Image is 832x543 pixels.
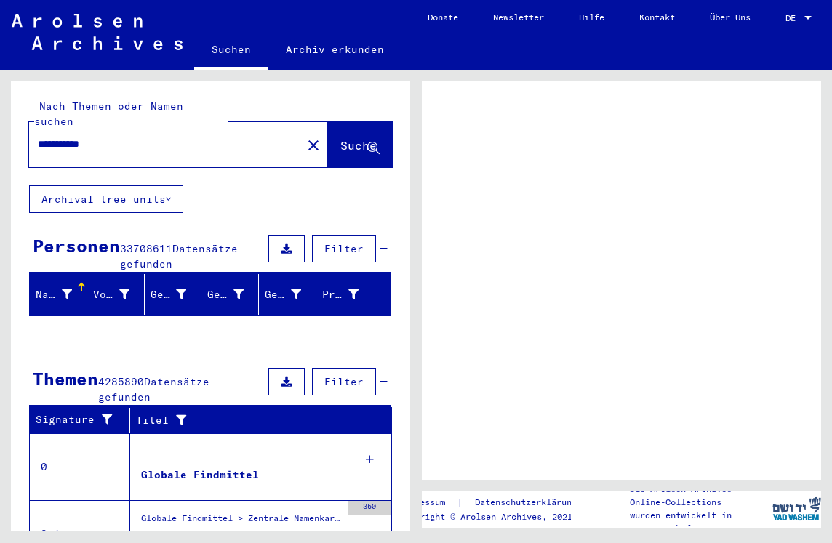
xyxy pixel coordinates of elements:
div: Geburt‏ [207,283,262,306]
mat-icon: close [305,137,322,154]
div: Signature [36,412,119,427]
mat-label: Nach Themen oder Namen suchen [34,100,183,128]
span: 4285890 [98,375,144,388]
div: Prisoner # [322,283,377,306]
div: 350 [348,501,391,515]
p: Copyright © Arolsen Archives, 2021 [399,510,594,523]
p: wurden entwickelt in Partnerschaft mit [630,509,771,535]
a: Suchen [194,32,268,70]
div: Signature [36,409,133,432]
mat-header-cell: Vorname [87,274,145,315]
div: Nachname [36,287,72,302]
button: Filter [312,235,376,262]
p: Die Arolsen Archives Online-Collections [630,483,771,509]
div: Geburtsdatum [265,287,301,302]
div: Globale Findmittel [141,467,259,483]
span: Datensätze gefunden [98,375,209,403]
a: Archiv erkunden [268,32,401,67]
mat-header-cell: Geburtsdatum [259,274,316,315]
div: Vorname [93,287,129,302]
mat-header-cell: Nachname [30,274,87,315]
img: yv_logo.png [769,491,824,527]
div: Personen [33,233,120,259]
span: Datensätze gefunden [120,242,238,270]
span: Filter [324,242,364,255]
div: Titel [136,413,363,428]
button: Filter [312,368,376,395]
div: Geburtsdatum [265,283,319,306]
mat-header-cell: Prisoner # [316,274,391,315]
div: | [399,495,594,510]
td: 0 [30,433,130,500]
mat-header-cell: Geburtsname [145,274,202,315]
div: Prisoner # [322,287,359,302]
span: Filter [324,375,364,388]
div: Titel [136,409,377,432]
button: Suche [328,122,392,167]
button: Clear [299,130,328,159]
div: Geburtsname [151,283,205,306]
span: 33708611 [120,242,172,255]
a: Impressum [399,495,457,510]
img: Arolsen_neg.svg [12,14,183,50]
div: Nachname [36,283,90,306]
span: DE [785,13,801,23]
div: Globale Findmittel > Zentrale Namenkartei > Karteikarten, die im Rahmen der sequentiellen Massend... [141,512,340,532]
div: Geburt‏ [207,287,244,302]
div: Geburtsname [151,287,187,302]
div: Themen [33,366,98,392]
mat-header-cell: Geburt‏ [201,274,259,315]
a: Datenschutzerklärung [463,495,594,510]
div: Vorname [93,283,148,306]
span: Suche [340,138,377,153]
button: Archival tree units [29,185,183,213]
